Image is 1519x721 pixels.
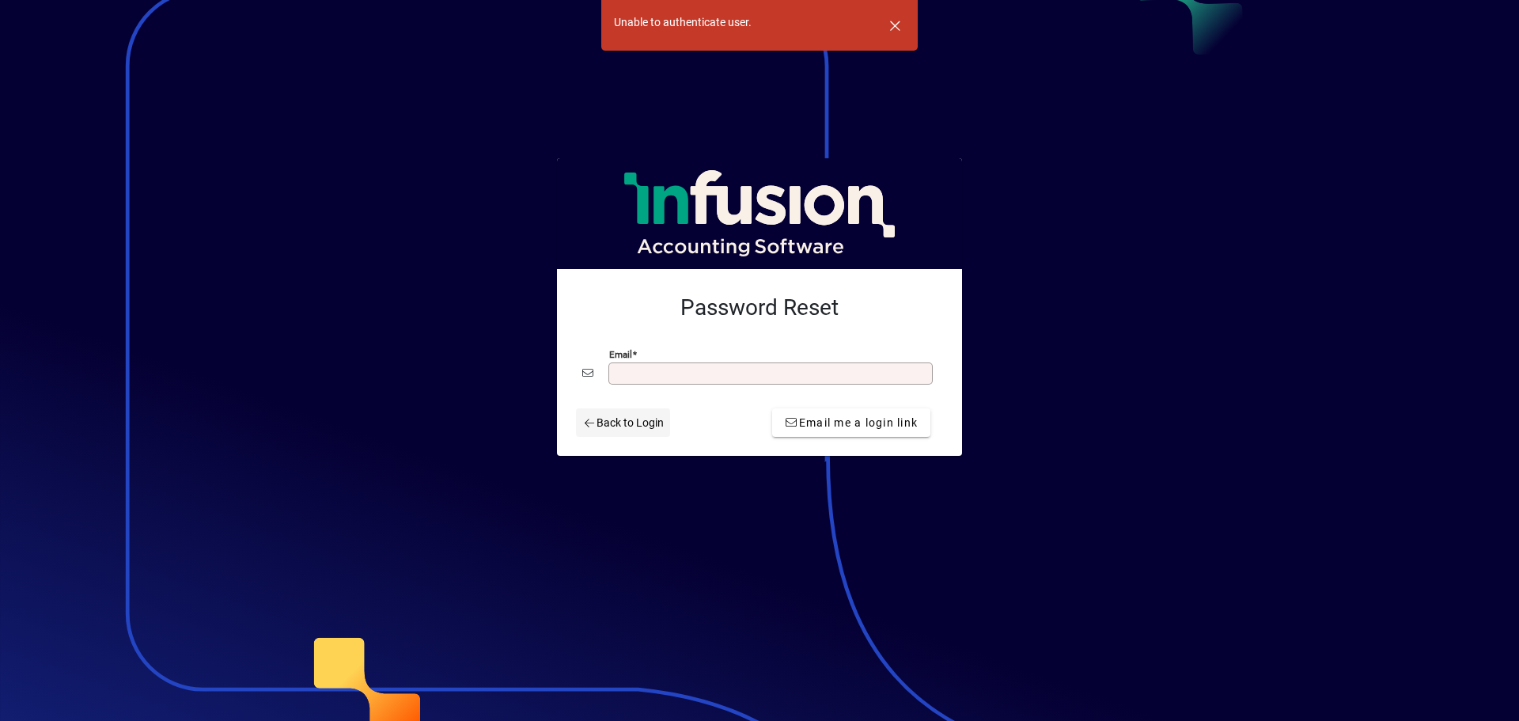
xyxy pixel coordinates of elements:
[876,6,914,44] button: Dismiss
[582,294,937,321] h2: Password Reset
[772,408,930,437] button: Email me a login link
[785,415,918,431] span: Email me a login link
[576,408,670,437] a: Back to Login
[609,349,632,360] mat-label: Email
[582,415,664,431] span: Back to Login
[614,14,752,31] div: Unable to authenticate user.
